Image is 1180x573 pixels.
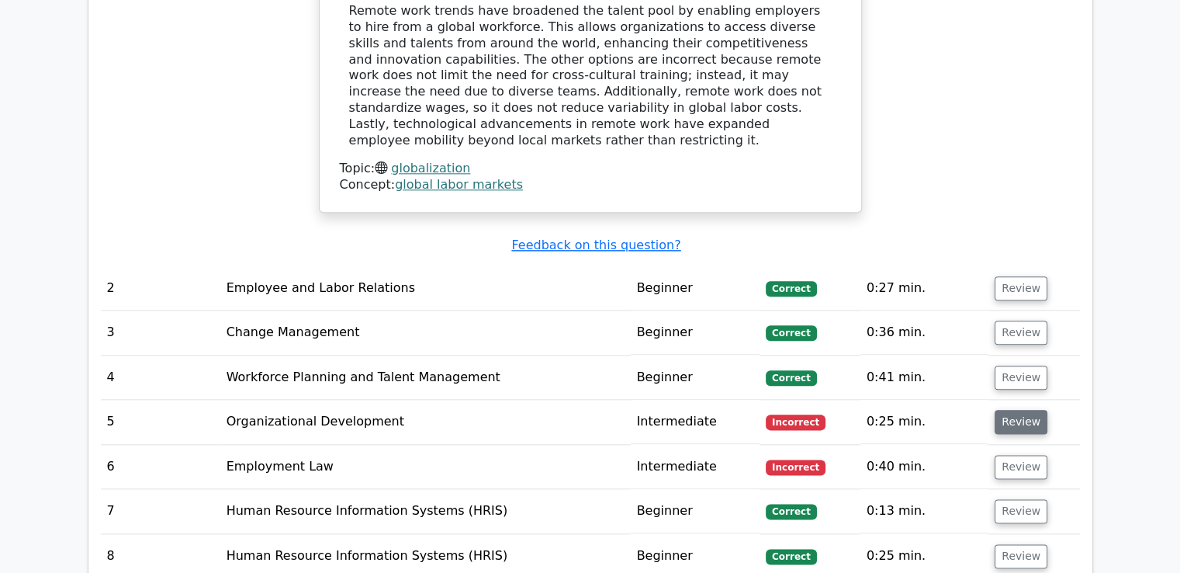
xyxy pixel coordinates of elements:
div: Remote work trends have broadened the talent pool by enabling employers to hire from a global wor... [349,3,832,148]
span: Incorrect [766,415,825,430]
td: Employment Law [220,445,631,489]
td: Employee and Labor Relations [220,266,631,311]
td: Beginner [631,489,760,533]
button: Review [995,366,1047,390]
td: 0:36 min. [860,311,988,355]
button: Review [995,276,1047,300]
td: 0:27 min. [860,266,988,311]
td: Beginner [631,311,760,355]
div: Topic: [340,161,841,177]
td: 6 [101,445,220,489]
button: Review [995,499,1047,523]
td: 0:41 min. [860,356,988,400]
td: Beginner [631,266,760,311]
a: global labor markets [395,177,523,192]
span: Correct [766,325,816,341]
button: Review [995,455,1047,479]
button: Review [995,410,1047,434]
td: 5 [101,400,220,444]
span: Incorrect [766,460,825,475]
div: Concept: [340,177,841,193]
td: Change Management [220,311,631,355]
td: Organizational Development [220,400,631,444]
td: Human Resource Information Systems (HRIS) [220,489,631,533]
a: globalization [391,161,470,175]
td: Intermediate [631,400,760,444]
td: 4 [101,356,220,400]
span: Correct [766,549,816,564]
button: Review [995,321,1047,345]
span: Correct [766,281,816,297]
td: 0:25 min. [860,400,988,444]
span: Correct [766,370,816,386]
td: 7 [101,489,220,533]
td: 2 [101,266,220,311]
td: Beginner [631,356,760,400]
td: Intermediate [631,445,760,489]
span: Correct [766,504,816,519]
td: 0:13 min. [860,489,988,533]
td: 0:40 min. [860,445,988,489]
td: Workforce Planning and Talent Management [220,356,631,400]
button: Review [995,544,1047,568]
td: 3 [101,311,220,355]
a: Feedback on this question? [511,238,680,252]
